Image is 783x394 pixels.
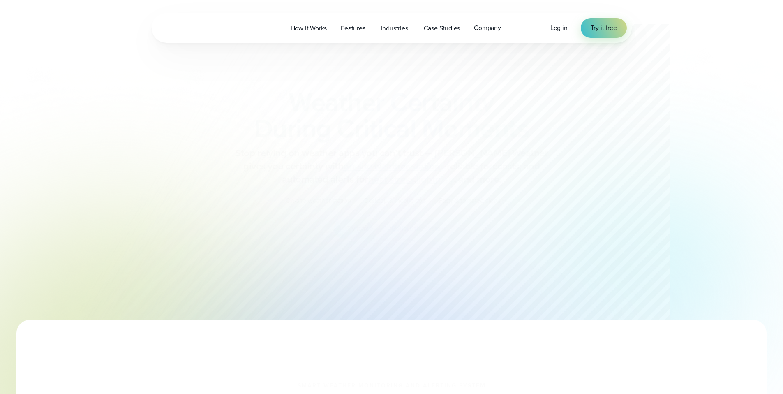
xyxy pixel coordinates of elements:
[591,23,617,33] span: Try it free
[581,18,627,38] a: Try it free
[291,23,327,33] span: How it Works
[424,23,460,33] span: Case Studies
[550,23,568,32] span: Log in
[381,23,408,33] span: Industries
[284,20,334,37] a: How it Works
[341,23,365,33] span: Features
[417,20,467,37] a: Case Studies
[550,23,568,33] a: Log in
[474,23,501,33] span: Company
